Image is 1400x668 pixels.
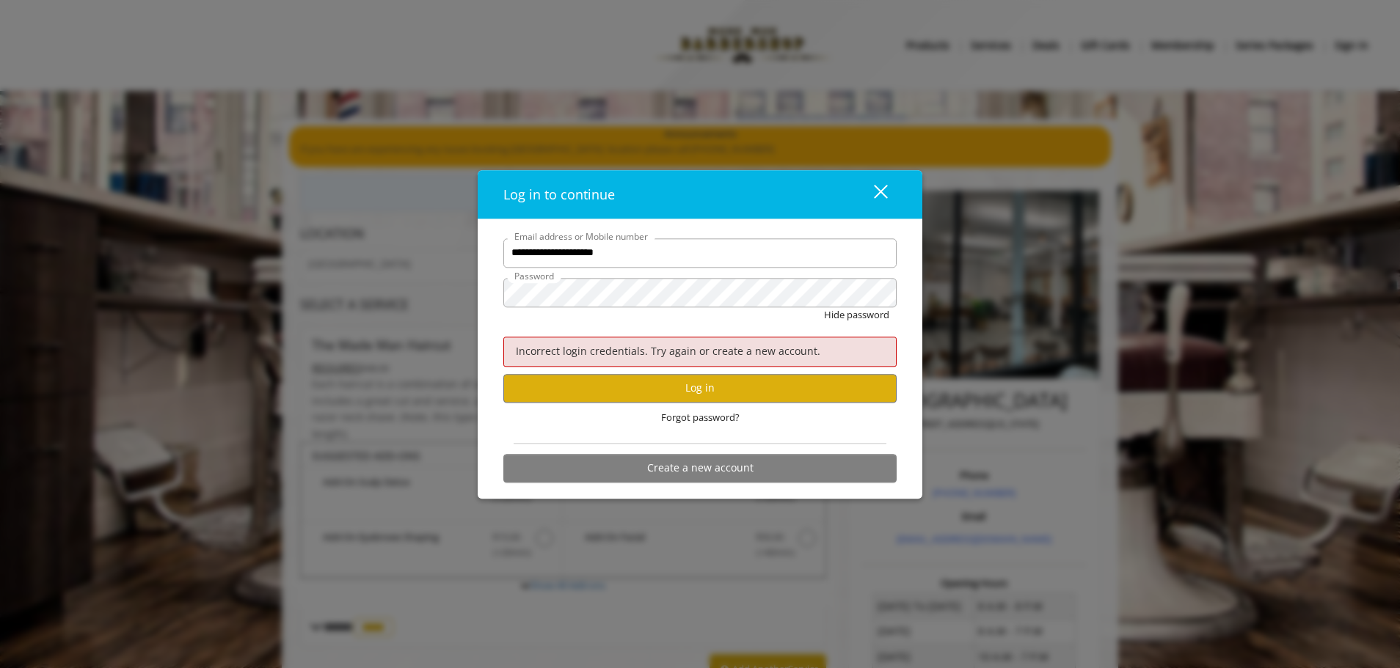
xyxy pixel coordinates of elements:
[503,454,897,482] button: Create a new account
[824,307,889,323] button: Hide password
[847,180,897,210] button: close dialog
[516,345,820,359] span: Incorrect login credentials. Try again or create a new account.
[857,183,886,205] div: close dialog
[507,269,561,283] label: Password
[507,230,655,243] label: Email address or Mobile number
[503,186,615,203] span: Log in to continue
[503,238,897,268] input: Email address or Mobile number
[503,374,897,403] button: Log in
[503,278,897,307] input: Password
[661,410,740,425] span: Forgot password?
